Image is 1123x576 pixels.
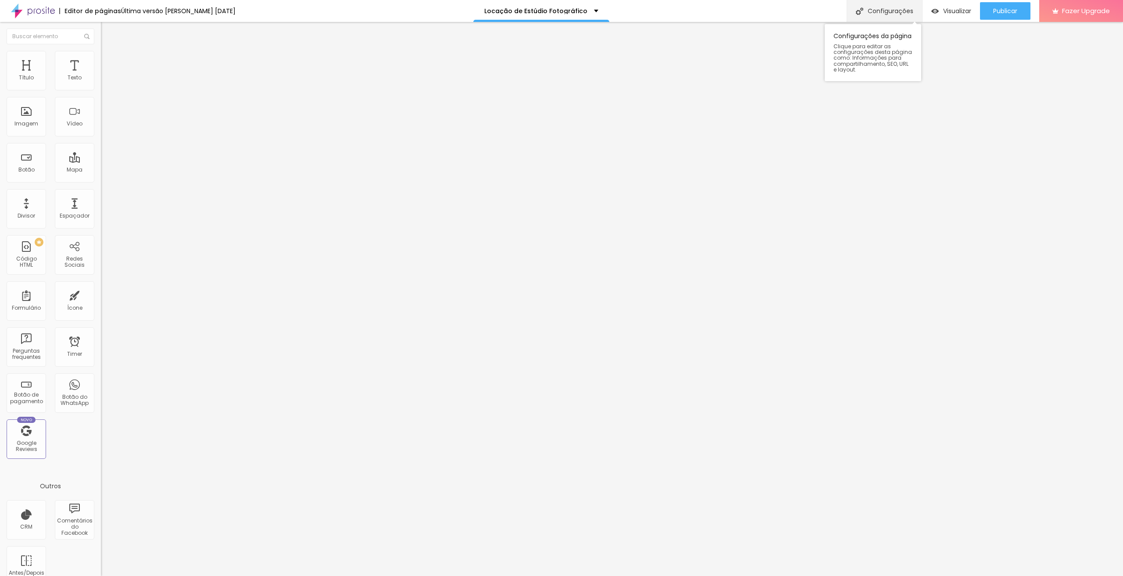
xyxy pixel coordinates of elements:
[60,213,89,219] div: Espaçador
[923,2,980,20] button: Visualizar
[1062,7,1110,14] span: Fazer Upgrade
[833,43,912,72] span: Clique para editar as configurações desta página como: Informações para compartilhamento, SEO, UR...
[68,75,82,81] div: Texto
[59,8,121,14] div: Editor de páginas
[9,392,43,404] div: Botão de pagamento
[856,7,863,15] img: Icone
[101,22,1123,576] iframe: Editor
[825,24,921,81] div: Configurações da página
[84,34,89,39] img: Icone
[57,394,92,407] div: Botão do WhatsApp
[67,121,82,127] div: Vídeo
[980,2,1030,20] button: Publicar
[993,7,1017,14] span: Publicar
[943,7,971,14] span: Visualizar
[121,8,236,14] div: Última versão [PERSON_NAME] [DATE]
[57,256,92,268] div: Redes Sociais
[67,167,82,173] div: Mapa
[12,305,41,311] div: Formulário
[484,8,587,14] p: Locação de Estúdio Fotográfico
[14,121,38,127] div: Imagem
[7,29,94,44] input: Buscar elemento
[9,348,43,361] div: Perguntas frequentes
[18,213,35,219] div: Divisor
[20,524,32,530] div: CRM
[17,417,36,423] div: Novo
[9,440,43,453] div: Google Reviews
[57,518,92,537] div: Comentários do Facebook
[19,75,34,81] div: Título
[931,7,939,15] img: view-1.svg
[18,167,35,173] div: Botão
[9,570,43,576] div: Antes/Depois
[67,305,82,311] div: Ícone
[67,351,82,357] div: Timer
[9,256,43,268] div: Código HTML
